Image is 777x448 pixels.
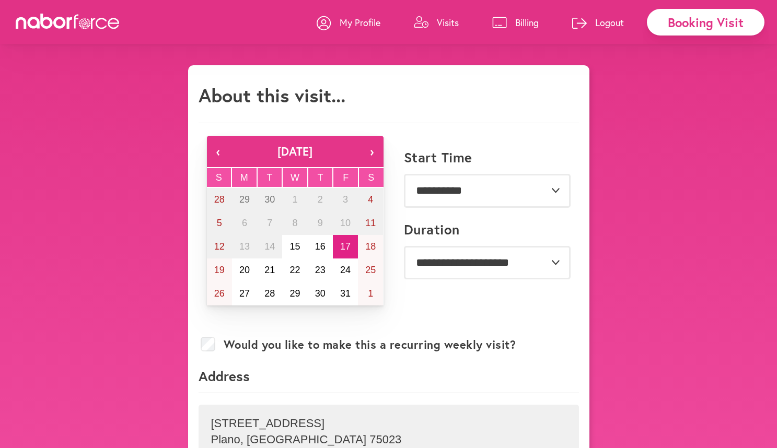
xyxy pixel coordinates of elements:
[318,172,323,183] abbr: Thursday
[404,221,460,238] label: Duration
[282,235,307,258] button: October 15, 2025
[289,265,300,275] abbr: October 22, 2025
[315,265,326,275] abbr: October 23, 2025
[358,282,383,305] button: November 1, 2025
[315,241,326,252] abbr: October 16, 2025
[257,258,282,282] button: October 21, 2025
[289,241,300,252] abbr: October 15, 2025
[224,338,516,351] label: Would you like to make this a recurring weekly visit?
[214,241,225,252] abbr: October 12, 2025
[414,7,459,38] a: Visits
[211,417,566,430] p: [STREET_ADDRESS]
[282,258,307,282] button: October 22, 2025
[264,241,275,252] abbr: October 14, 2025
[368,288,373,299] abbr: November 1, 2025
[340,218,351,228] abbr: October 10, 2025
[343,172,349,183] abbr: Friday
[264,265,275,275] abbr: October 21, 2025
[217,218,222,228] abbr: October 5, 2025
[211,433,566,446] p: Plano , [GEOGRAPHIC_DATA] 75023
[358,235,383,258] button: October 18, 2025
[207,136,230,167] button: ‹
[207,258,232,282] button: October 19, 2025
[358,188,383,211] button: October 4, 2025
[207,235,232,258] button: October 12, 2025
[232,235,257,258] button: October 13, 2025
[282,211,307,235] button: October 8, 2025
[232,188,257,211] button: September 29, 2025
[515,16,539,29] p: Billing
[207,211,232,235] button: October 5, 2025
[232,211,257,235] button: October 6, 2025
[318,218,323,228] abbr: October 9, 2025
[292,218,297,228] abbr: October 8, 2025
[340,288,351,299] abbr: October 31, 2025
[264,288,275,299] abbr: October 28, 2025
[239,241,250,252] abbr: October 13, 2025
[207,188,232,211] button: September 28, 2025
[368,194,373,205] abbr: October 4, 2025
[308,188,333,211] button: October 2, 2025
[199,367,579,393] p: Address
[365,241,376,252] abbr: October 18, 2025
[333,188,358,211] button: October 3, 2025
[572,7,624,38] a: Logout
[595,16,624,29] p: Logout
[257,282,282,305] button: October 28, 2025
[333,258,358,282] button: October 24, 2025
[216,172,222,183] abbr: Sunday
[267,218,272,228] abbr: October 7, 2025
[230,136,361,167] button: [DATE]
[266,172,272,183] abbr: Tuesday
[207,282,232,305] button: October 26, 2025
[214,288,225,299] abbr: October 26, 2025
[368,172,374,183] abbr: Saturday
[239,194,250,205] abbr: September 29, 2025
[214,265,225,275] abbr: October 19, 2025
[340,265,351,275] abbr: October 24, 2025
[437,16,459,29] p: Visits
[343,194,348,205] abbr: October 3, 2025
[292,194,297,205] abbr: October 1, 2025
[647,9,764,36] div: Booking Visit
[214,194,225,205] abbr: September 28, 2025
[257,188,282,211] button: September 30, 2025
[239,288,250,299] abbr: October 27, 2025
[282,188,307,211] button: October 1, 2025
[315,288,326,299] abbr: October 30, 2025
[333,282,358,305] button: October 31, 2025
[308,235,333,258] button: October 16, 2025
[318,194,323,205] abbr: October 2, 2025
[365,218,376,228] abbr: October 11, 2025
[232,282,257,305] button: October 27, 2025
[340,241,351,252] abbr: October 17, 2025
[365,265,376,275] abbr: October 25, 2025
[282,282,307,305] button: October 29, 2025
[361,136,384,167] button: ›
[317,7,380,38] a: My Profile
[239,265,250,275] abbr: October 20, 2025
[242,218,247,228] abbr: October 6, 2025
[308,282,333,305] button: October 30, 2025
[340,16,380,29] p: My Profile
[492,7,539,38] a: Billing
[291,172,299,183] abbr: Wednesday
[264,194,275,205] abbr: September 30, 2025
[289,288,300,299] abbr: October 29, 2025
[333,235,358,258] button: October 17, 2025
[308,211,333,235] button: October 9, 2025
[240,172,248,183] abbr: Monday
[358,211,383,235] button: October 11, 2025
[257,235,282,258] button: October 14, 2025
[308,258,333,282] button: October 23, 2025
[257,211,282,235] button: October 7, 2025
[232,258,257,282] button: October 20, 2025
[404,149,472,166] label: Start Time
[333,211,358,235] button: October 10, 2025
[199,84,345,107] h1: About this visit...
[358,258,383,282] button: October 25, 2025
